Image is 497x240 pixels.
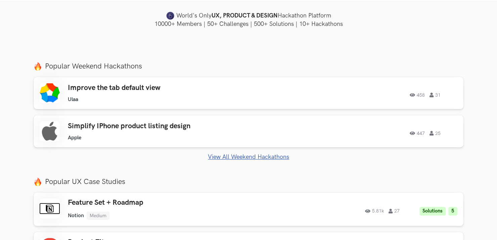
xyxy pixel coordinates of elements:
[68,84,259,92] h3: Improve the tab default view
[68,212,84,219] li: Notion
[410,131,425,136] span: 447
[34,62,42,70] img: fire.png
[34,178,42,186] img: fire.png
[166,11,174,20] img: uxhack-favicon-image.png
[34,115,463,147] a: Simplify IPhone product listing design Apple 447 25
[365,209,384,213] span: 5.81k
[34,20,463,28] h4: 10000+ Members | 50+ Challenges | 500+ Solutions | 10+ Hackathons
[430,93,441,97] span: 31
[212,11,278,20] strong: UX, PRODUCT & DESIGN
[68,122,259,131] h3: Simplify IPhone product listing design
[68,96,78,103] li: Ulaa
[34,77,463,109] a: Improve the tab default view Ulaa 458 31
[87,211,109,220] li: Medium
[34,11,463,20] h4: World's Only Hackathon Platform
[430,131,441,136] span: 25
[34,62,463,71] label: Popular Weekend Hackathons
[34,192,463,226] a: Feature Set + Roadmap Notion Medium 5.81k 27 Solutions 5
[34,153,463,160] a: View All Weekend Hackathons
[419,207,446,216] li: Solutions
[389,209,400,213] span: 27
[68,135,81,141] li: Apple
[34,177,463,186] label: Popular UX Case Studies
[68,198,259,207] h3: Feature Set + Roadmap
[410,93,425,97] span: 458
[448,207,457,216] li: 5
